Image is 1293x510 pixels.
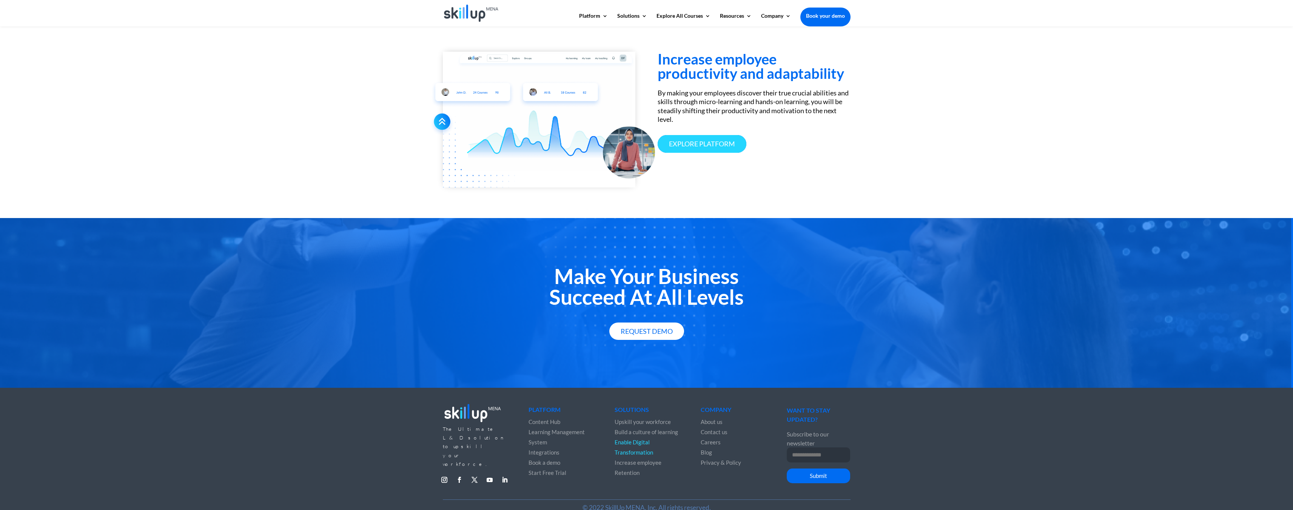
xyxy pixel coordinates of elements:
a: Follow on LinkedIn [499,474,511,486]
a: Blog [701,449,712,456]
a: Content Hub [529,418,560,425]
a: Careers [701,439,721,445]
a: Enable Digital Transformation [615,439,653,456]
a: Integrations [529,449,559,456]
a: Contact us [701,429,727,435]
a: Start Free Trial [529,469,566,476]
a: About us [701,418,723,425]
a: Resources [720,13,752,26]
a: Follow on X [469,474,481,486]
h4: Company [701,407,764,416]
h4: Platform [529,407,592,416]
button: Submit [787,469,850,484]
img: Skillup Mena [444,5,499,22]
iframe: Chat Widget [1255,474,1293,510]
span: Submit [810,472,827,479]
a: Learning Management System [529,429,585,445]
span: The Ultimate L&D solution to upskill your workforce. [443,426,505,467]
a: Follow on Youtube [484,474,496,486]
a: Upskill your workforce [615,418,671,425]
a: Privacy & Policy [701,459,741,466]
a: Platform [579,13,608,26]
a: Book a demo [529,459,560,466]
div: By making your employees discover their true crucial abilities and skills through micro-learning ... [658,89,850,124]
a: Book your demo [800,8,851,24]
a: Solutions [617,13,647,26]
span: WANT TO STAY UPDATED? [787,407,830,422]
h3: Increase employee productivity and adaptability [658,52,850,84]
a: Follow on Facebook [453,474,465,486]
a: Build a culture of learning [615,429,678,435]
a: Company [761,13,791,26]
p: Subscribe to our newsletter [787,430,850,447]
a: Explore platform [658,135,746,153]
a: Increase employee Retention [615,459,661,476]
a: Explore All Courses [657,13,710,26]
a: Request Demo [609,323,684,340]
a: Follow on Instagram [438,474,450,486]
img: footer_logo [443,401,502,424]
h2: Make Your Business Succeed At All Levels [443,266,851,311]
h4: Solutions [615,407,678,416]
